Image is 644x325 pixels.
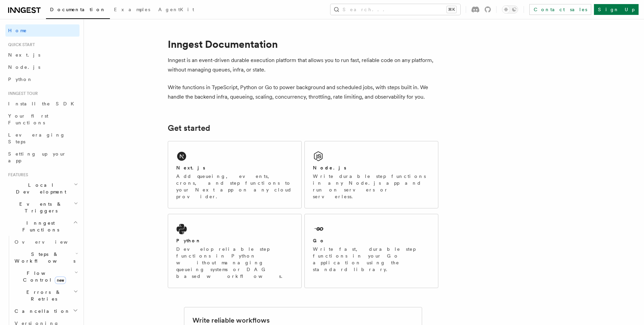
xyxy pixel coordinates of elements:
span: Install the SDK [8,101,78,106]
span: Overview [15,239,84,245]
span: Quick start [5,42,35,47]
a: Next.js [5,49,79,61]
p: Add queueing, events, crons, and step functions to your Next app on any cloud provider. [176,173,293,200]
span: Errors & Retries [12,289,73,302]
span: Home [8,27,27,34]
a: GoWrite fast, durable step functions in your Go application using the standard library. [304,214,438,288]
button: Events & Triggers [5,198,79,217]
span: Your first Functions [8,113,48,125]
button: Local Development [5,179,79,198]
span: Examples [114,7,150,12]
h2: Go [313,237,325,244]
button: Errors & Retries [12,286,79,305]
p: Write functions in TypeScript, Python or Go to power background and scheduled jobs, with steps bu... [168,83,438,102]
a: Setting up your app [5,148,79,167]
a: Sign Up [594,4,639,15]
h1: Inngest Documentation [168,38,438,50]
button: Toggle dark mode [502,5,518,14]
span: Node.js [8,64,40,70]
span: Cancellation [12,308,70,314]
a: Contact sales [529,4,591,15]
a: Get started [168,123,210,133]
h2: Python [176,237,201,244]
button: Search...⌘K [330,4,460,15]
span: Leveraging Steps [8,132,65,144]
a: Home [5,24,79,37]
p: Inngest is an event-driven durable execution platform that allows you to run fast, reliable code ... [168,56,438,75]
a: Install the SDK [5,98,79,110]
a: Next.jsAdd queueing, events, crons, and step functions to your Next app on any cloud provider. [168,141,302,208]
button: Inngest Functions [5,217,79,236]
span: Events & Triggers [5,201,74,214]
span: new [55,277,66,284]
span: Inngest tour [5,91,38,96]
a: AgentKit [154,2,198,18]
span: Flow Control [12,270,74,283]
a: Examples [110,2,154,18]
button: Flow Controlnew [12,267,79,286]
a: Node.jsWrite durable step functions in any Node.js app and run on servers or serverless. [304,141,438,208]
p: Write durable step functions in any Node.js app and run on servers or serverless. [313,173,430,200]
a: Your first Functions [5,110,79,129]
a: Leveraging Steps [5,129,79,148]
span: AgentKit [158,7,194,12]
button: Cancellation [12,305,79,317]
span: Features [5,172,28,178]
span: Python [8,77,33,82]
h2: Next.js [176,164,205,171]
a: PythonDevelop reliable step functions in Python without managing queueing systems or DAG based wo... [168,214,302,288]
kbd: ⌘K [447,6,456,13]
button: Steps & Workflows [12,248,79,267]
a: Overview [12,236,79,248]
span: Setting up your app [8,151,66,163]
a: Python [5,73,79,85]
p: Develop reliable step functions in Python without managing queueing systems or DAG based workflows. [176,246,293,280]
a: Node.js [5,61,79,73]
p: Write fast, durable step functions in your Go application using the standard library. [313,246,430,273]
span: Documentation [50,7,106,12]
span: Local Development [5,182,74,195]
h2: Write reliable workflows [192,316,270,325]
h2: Node.js [313,164,346,171]
span: Next.js [8,52,40,58]
span: Steps & Workflows [12,251,75,264]
a: Documentation [46,2,110,19]
span: Inngest Functions [5,220,73,233]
